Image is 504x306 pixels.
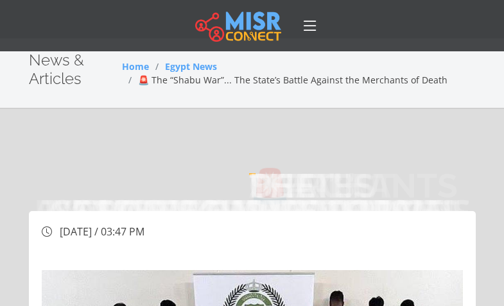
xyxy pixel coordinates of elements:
span: News & Articles [29,51,84,88]
img: main.misr_connect [195,10,281,42]
a: Egypt News [165,60,217,72]
span: 🚨 The “Shabu War”... The State’s Battle Against the Merchants of Death [138,74,448,86]
span: [DATE] / 03:47 PM [60,225,144,239]
a: Home [122,60,149,72]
